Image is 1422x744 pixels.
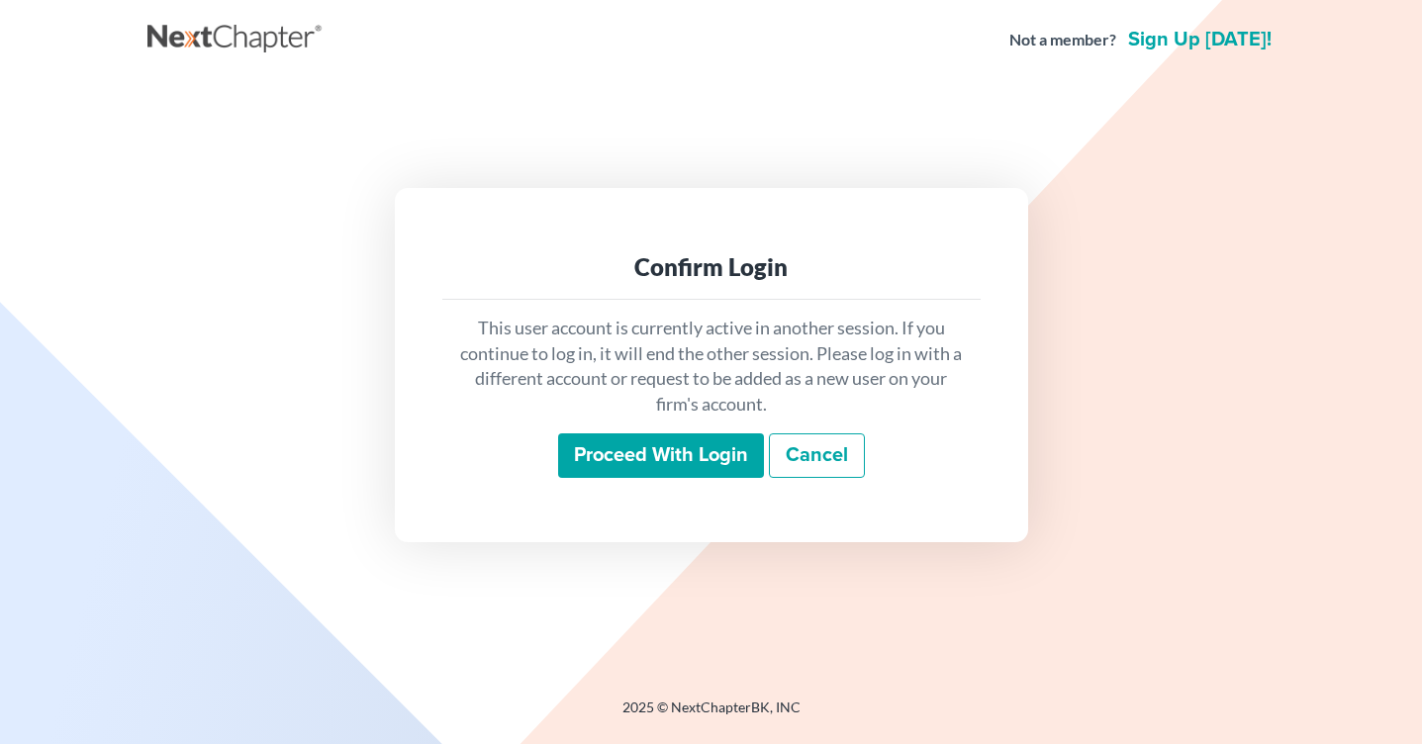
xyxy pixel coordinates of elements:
[458,251,965,283] div: Confirm Login
[458,316,965,418] p: This user account is currently active in another session. If you continue to log in, it will end ...
[769,433,865,479] a: Cancel
[147,697,1276,733] div: 2025 © NextChapterBK, INC
[558,433,764,479] input: Proceed with login
[1124,30,1276,49] a: Sign up [DATE]!
[1009,29,1116,51] strong: Not a member?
